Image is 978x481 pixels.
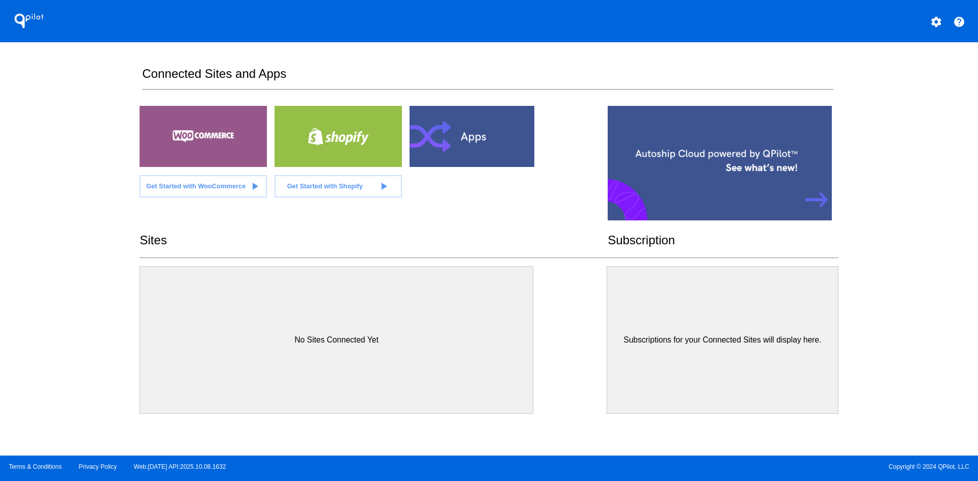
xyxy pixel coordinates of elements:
span: Copyright © 2024 QPilot, LLC [498,463,969,470]
a: Web:[DATE] API:2025.10.08.1632 [134,463,226,470]
a: Get Started with WooCommerce [140,175,267,197]
mat-icon: play_arrow [377,180,390,192]
h1: QPilot [9,11,49,31]
a: Get Started with Shopify [275,175,402,197]
a: Terms & Conditions [9,463,62,470]
mat-icon: help [953,16,965,28]
h2: Sites [140,233,608,247]
mat-icon: play_arrow [249,180,261,192]
a: Privacy Policy [79,463,117,470]
mat-icon: settings [930,16,942,28]
h3: No Sites Connected Yet [294,335,378,345]
h2: Connected Sites and Apps [142,67,833,90]
h3: Subscriptions for your Connected Sites will display here. [623,335,821,345]
span: Get Started with WooCommerce [146,182,246,190]
span: Get Started with Shopify [287,182,363,190]
h2: Subscription [608,233,838,247]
